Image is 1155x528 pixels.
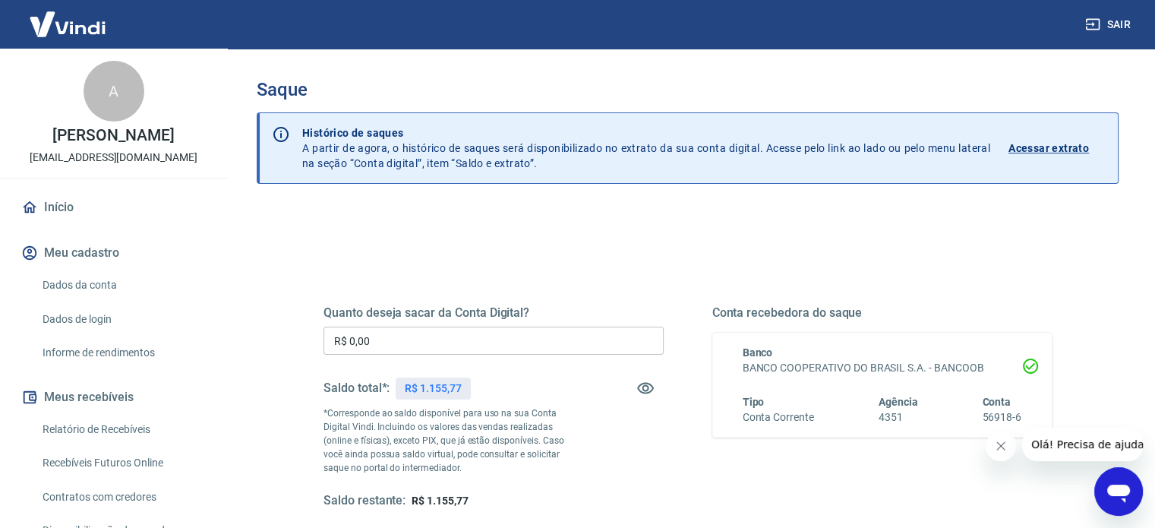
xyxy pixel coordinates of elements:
[36,447,209,479] a: Recebíveis Futuros Online
[879,396,918,408] span: Agência
[302,125,990,141] p: Histórico de saques
[1082,11,1137,39] button: Sair
[412,495,468,507] span: R$ 1.155,77
[52,128,174,144] p: [PERSON_NAME]
[36,414,209,445] a: Relatório de Recebíveis
[36,304,209,335] a: Dados de login
[257,79,1119,100] h3: Saque
[18,1,117,47] img: Vindi
[84,61,144,122] div: A
[743,409,814,425] h6: Conta Corrente
[323,406,579,475] p: *Corresponde ao saldo disponível para uso na sua Conta Digital Vindi. Incluindo os valores das ve...
[36,482,209,513] a: Contratos com credores
[743,360,1022,376] h6: BANCO COOPERATIVO DO BRASIL S.A. - BANCOOB
[982,396,1011,408] span: Conta
[30,150,197,166] p: [EMAIL_ADDRESS][DOMAIN_NAME]
[36,270,209,301] a: Dados da conta
[986,431,1016,461] iframe: Fechar mensagem
[323,381,390,396] h5: Saldo total*:
[323,305,664,321] h5: Quanto deseja sacar da Conta Digital?
[323,493,406,509] h5: Saldo restante:
[9,11,128,23] span: Olá! Precisa de ajuda?
[1008,125,1106,171] a: Acessar extrato
[36,337,209,368] a: Informe de rendimentos
[1022,428,1143,461] iframe: Mensagem da empresa
[743,346,773,359] span: Banco
[405,381,461,397] p: R$ 1.155,77
[18,381,209,414] button: Meus recebíveis
[18,236,209,270] button: Meu cadastro
[982,409,1021,425] h6: 56918-6
[712,305,1052,321] h5: Conta recebedora do saque
[1094,467,1143,516] iframe: Botão para abrir a janela de mensagens
[1008,141,1089,156] p: Acessar extrato
[879,409,918,425] h6: 4351
[18,191,209,224] a: Início
[302,125,990,171] p: A partir de agora, o histórico de saques será disponibilizado no extrato da sua conta digital. Ac...
[743,396,765,408] span: Tipo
